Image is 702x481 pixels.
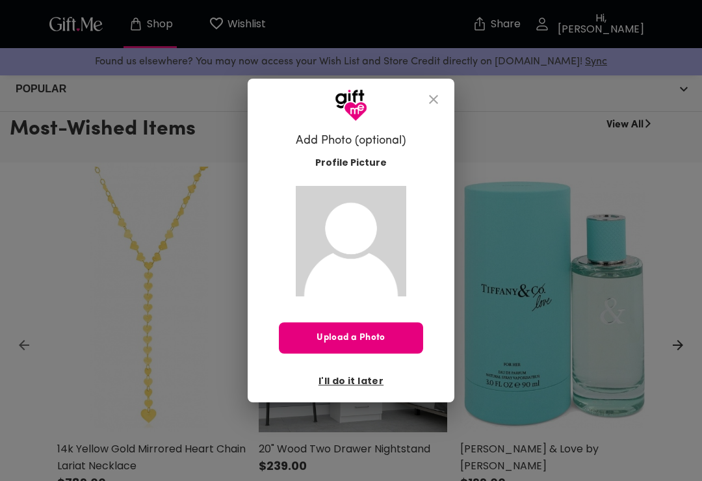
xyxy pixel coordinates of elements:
[313,370,389,392] button: I'll do it later
[279,322,423,354] button: Upload a Photo
[418,84,449,115] button: close
[296,133,406,149] h6: Add Photo (optional)
[279,331,423,345] span: Upload a Photo
[296,186,406,296] img: Gift.me default profile picture
[315,156,387,170] span: Profile Picture
[318,374,383,388] span: I'll do it later
[335,89,367,122] img: GiftMe Logo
